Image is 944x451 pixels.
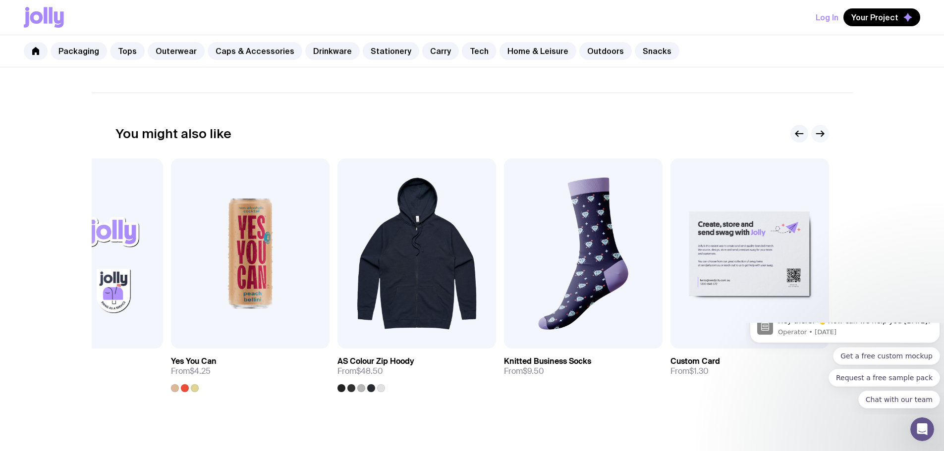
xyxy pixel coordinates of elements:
[4,24,194,86] div: Quick reply options
[500,42,576,60] a: Home & Leisure
[148,42,205,60] a: Outerwear
[670,349,829,384] a: Custom CardFrom$1.30
[115,126,231,141] h2: You might also like
[171,356,217,366] h3: Yes You Can
[51,42,107,60] a: Packaging
[635,42,679,60] a: Snacks
[579,42,632,60] a: Outdoors
[504,349,663,384] a: Knitted Business SocksFrom$9.50
[689,366,709,376] span: $1.30
[670,356,720,366] h3: Custom Card
[112,68,194,86] button: Quick reply: Chat with our team
[816,8,838,26] button: Log In
[504,366,544,376] span: From
[337,349,496,392] a: AS Colour Zip HoodyFrom$48.50
[670,366,709,376] span: From
[208,42,302,60] a: Caps & Accessories
[190,366,211,376] span: $4.25
[746,323,944,414] iframe: Intercom notifications message
[305,42,360,60] a: Drinkware
[110,42,145,60] a: Tops
[83,46,194,64] button: Quick reply: Request a free sample pack
[851,12,898,22] span: Your Project
[523,366,544,376] span: $9.50
[363,42,419,60] a: Stationery
[171,366,211,376] span: From
[337,356,414,366] h3: AS Colour Zip Hoody
[843,8,920,26] button: Your Project
[462,42,497,60] a: Tech
[910,417,934,441] iframe: Intercom live chat
[87,24,194,42] button: Quick reply: Get a free custom mockup
[32,5,187,14] p: Message from Operator, sent 1w ago
[171,349,330,392] a: Yes You CanFrom$4.25
[337,366,383,376] span: From
[422,42,459,60] a: Carry
[356,366,383,376] span: $48.50
[504,356,591,366] h3: Knitted Business Socks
